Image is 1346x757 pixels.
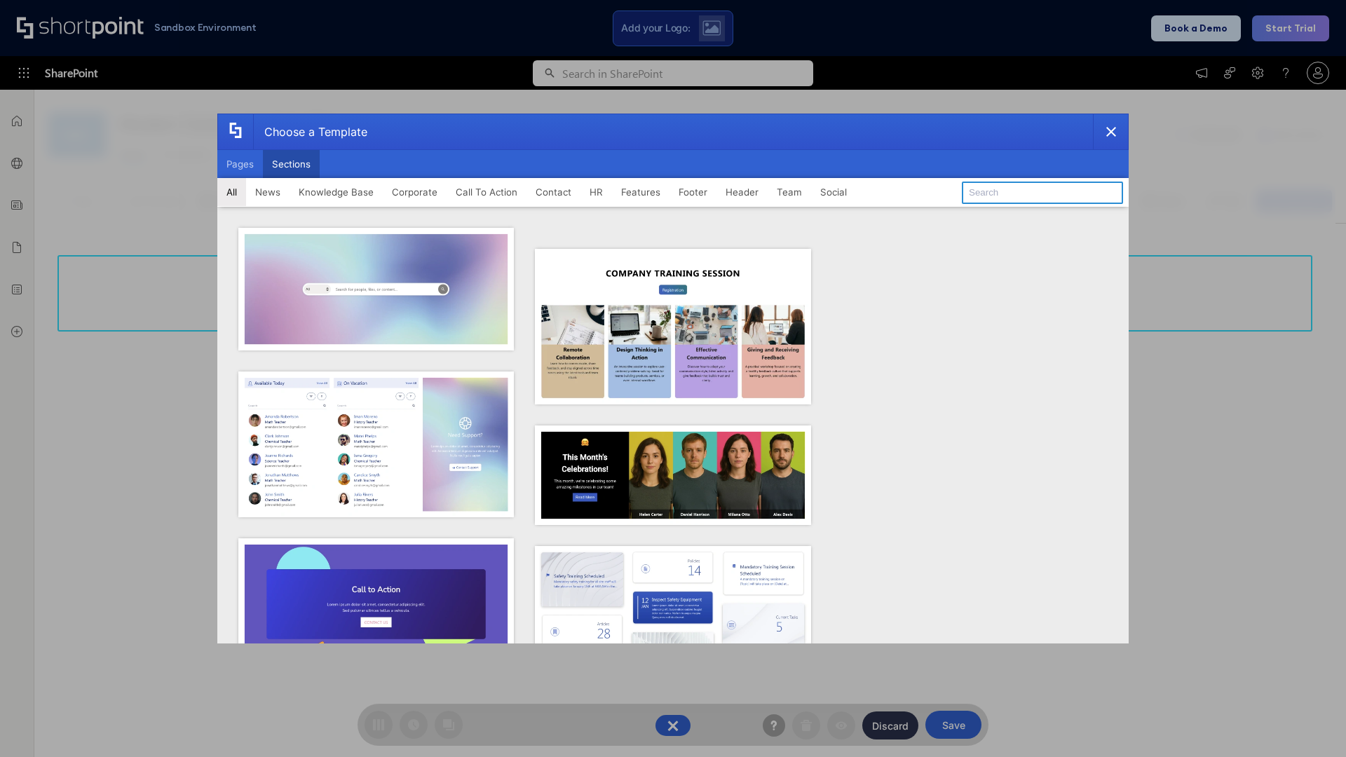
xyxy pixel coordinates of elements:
button: Features [612,178,669,206]
button: Pages [217,150,263,178]
button: Header [716,178,768,206]
button: Sections [263,150,320,178]
button: News [246,178,290,206]
div: template selector [217,114,1129,643]
button: Social [811,178,856,206]
button: Team [768,178,811,206]
button: HR [580,178,612,206]
input: Search [962,182,1123,204]
button: Footer [669,178,716,206]
button: Knowledge Base [290,178,383,206]
button: Corporate [383,178,447,206]
button: Call To Action [447,178,526,206]
div: Choose a Template [253,114,367,149]
iframe: Chat Widget [1276,690,1346,757]
button: All [217,178,246,206]
button: Contact [526,178,580,206]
